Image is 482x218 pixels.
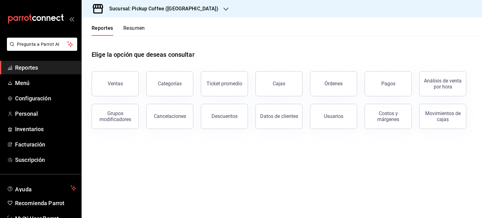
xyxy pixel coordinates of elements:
[15,79,76,87] span: Menú
[15,63,76,72] span: Reportes
[423,110,462,122] div: Movimientos de cajas
[4,45,77,52] a: Pregunta a Parrot AI
[92,104,139,129] button: Grupos modificadores
[92,50,195,59] h1: Elige la opción que deseas consultar
[104,5,218,13] h3: Sucursal: Pickup Coffee ([GEOGRAPHIC_DATA])
[365,104,412,129] button: Costos y márgenes
[7,38,77,51] button: Pregunta a Parrot AI
[92,71,139,96] button: Ventas
[96,110,135,122] div: Grupos modificadores
[419,71,466,96] button: Análisis de venta por hora
[15,140,76,149] span: Facturación
[310,104,357,129] button: Usuarios
[15,109,76,118] span: Personal
[260,113,298,119] div: Datos de clientes
[255,71,303,96] a: Cajas
[201,71,248,96] button: Ticket promedio
[255,104,303,129] button: Datos de clientes
[324,113,343,119] div: Usuarios
[381,81,395,87] div: Pagos
[369,110,408,122] div: Costos y márgenes
[123,25,145,36] button: Resumen
[324,81,343,87] div: Órdenes
[212,113,238,119] div: Descuentos
[154,113,186,119] div: Cancelaciones
[92,25,113,36] button: Reportes
[92,25,145,36] div: navigation tabs
[15,125,76,133] span: Inventarios
[17,41,67,48] span: Pregunta a Parrot AI
[206,81,242,87] div: Ticket promedio
[146,71,193,96] button: Categorías
[146,104,193,129] button: Cancelaciones
[15,156,76,164] span: Suscripción
[419,104,466,129] button: Movimientos de cajas
[158,81,182,87] div: Categorías
[108,81,123,87] div: Ventas
[15,184,68,192] span: Ayuda
[201,104,248,129] button: Descuentos
[365,71,412,96] button: Pagos
[423,78,462,90] div: Análisis de venta por hora
[310,71,357,96] button: Órdenes
[15,94,76,103] span: Configuración
[69,16,74,21] button: open_drawer_menu
[273,80,286,88] div: Cajas
[15,199,76,207] span: Recomienda Parrot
